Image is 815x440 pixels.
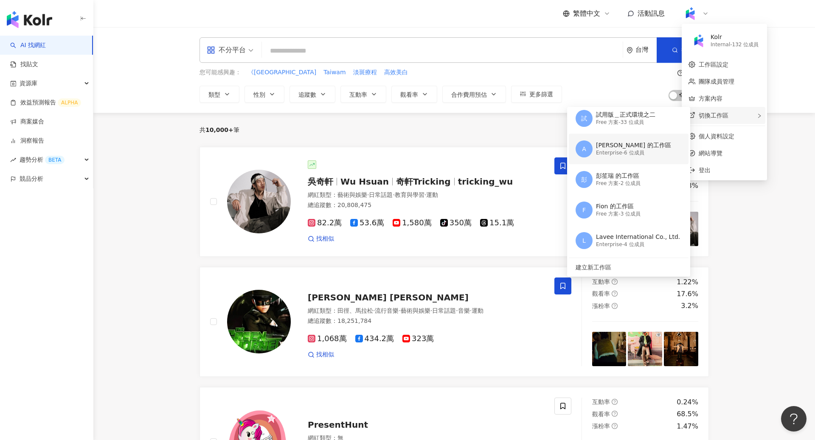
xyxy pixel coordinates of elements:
[340,86,386,103] button: 互動率
[355,334,394,343] span: 434.2萬
[612,303,618,309] span: question-circle
[681,47,693,53] span: 搜尋
[289,86,335,103] button: 追蹤數
[458,307,470,314] span: 音樂
[393,219,432,227] span: 1,580萬
[440,219,472,227] span: 350萬
[677,409,698,419] div: 68.5%
[635,46,657,53] div: 台灣
[205,126,233,133] span: 10,000+
[200,147,709,257] a: KOL Avatar吳奇軒Wu Hsuan奇軒Trickingtricking_wu網紅類型：藝術與娛樂·日常話題·教育與學習·運動總追蹤數：20,808,47582.2萬53.6萬1,580萬...
[20,150,65,169] span: 趨勢分析
[612,399,618,405] span: question-circle
[200,126,239,133] div: 共 筆
[308,307,544,315] div: 網紅類型 ：
[592,290,610,297] span: 觀看率
[430,307,432,314] span: ·
[308,191,544,199] div: 網紅類型 ：
[691,33,707,49] img: Kolr%20app%20icon%20%281%29.png
[699,133,734,140] a: 個人資料設定
[757,113,762,118] span: right
[353,68,377,77] button: 淡斑療程
[612,411,618,417] span: question-circle
[582,205,586,215] span: F
[677,422,698,431] div: 1.47%
[596,202,641,211] div: Fion 的工作區
[316,235,334,243] span: 找相似
[677,398,698,407] div: 0.24%
[7,11,52,28] img: logo
[308,201,544,210] div: 總追蹤數 ： 20,808,475
[253,91,265,98] span: 性別
[308,317,544,325] div: 總追蹤數 ： 18,251,784
[200,267,709,377] a: KOL Avatar[PERSON_NAME] [PERSON_NAME]網紅類型：田徑、馬拉松·流行音樂·藝術與娛樂·日常話題·音樂·運動總追蹤數：18,251,7841,068萬434.2萬...
[396,177,451,187] span: 奇軒Tricking
[573,9,600,18] span: 繁體中文
[699,78,734,85] a: 團隊成員管理
[45,156,65,164] div: BETA
[10,98,81,107] a: 效益預測報告ALPHA
[596,180,641,187] div: Free 方案 - 2 位成員
[207,43,246,57] div: 不分平台
[596,149,671,157] div: Enterprise - 6 位成員
[612,423,618,429] span: question-circle
[400,91,418,98] span: 觀看率
[375,307,399,314] span: 流行音樂
[596,172,641,180] div: 彭笙瑞 的工作區
[612,291,618,297] span: question-circle
[470,307,472,314] span: ·
[592,411,610,418] span: 觀看率
[200,68,241,77] span: 您可能感興趣：
[699,167,711,174] span: 登出
[677,277,698,287] div: 1.22%
[596,241,680,248] div: Enterprise - 4 位成員
[612,279,618,285] span: question-circle
[458,177,513,187] span: tricking_wu
[308,334,347,343] span: 1,068萬
[298,91,316,98] span: 追蹤數
[596,233,680,241] div: Lavee International Co., Ltd.
[308,219,342,227] span: 82.2萬
[699,95,722,102] a: 方案內容
[581,114,587,123] span: 試
[576,263,680,272] span: 建立新工作區
[10,157,16,163] span: rise
[316,350,334,359] span: 找相似
[677,289,698,299] div: 17.6%
[456,307,458,314] span: ·
[337,307,373,314] span: 田徑、馬拉松
[592,278,610,285] span: 互動率
[373,307,375,314] span: ·
[340,177,389,187] span: Wu Hsuan
[627,47,633,53] span: environment
[20,169,43,188] span: 競品分析
[308,292,469,303] span: [PERSON_NAME] [PERSON_NAME]
[592,332,627,366] img: post-image
[582,236,586,245] span: L
[699,149,760,158] span: 網站導覽
[592,303,610,309] span: 漲粉率
[384,68,408,77] button: 高效美白
[367,191,369,198] span: ·
[581,175,587,184] span: 彭
[200,86,239,103] button: 類型
[248,68,316,77] span: 《[GEOGRAPHIC_DATA]
[582,144,586,154] span: A
[308,235,334,243] a: 找相似
[472,307,483,314] span: 運動
[399,307,400,314] span: ·
[432,307,456,314] span: 日常話題
[426,191,438,198] span: 運動
[451,91,487,98] span: 合作費用預估
[699,112,728,119] span: 切換工作區
[442,86,506,103] button: 合作費用預估
[596,141,671,150] div: [PERSON_NAME] 的工作區
[592,398,610,405] span: 互動率
[402,334,434,343] span: 323萬
[480,219,514,227] span: 15.1萬
[10,41,46,50] a: searchAI 找網紅
[350,219,384,227] span: 53.6萬
[511,86,562,103] button: 更多篩選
